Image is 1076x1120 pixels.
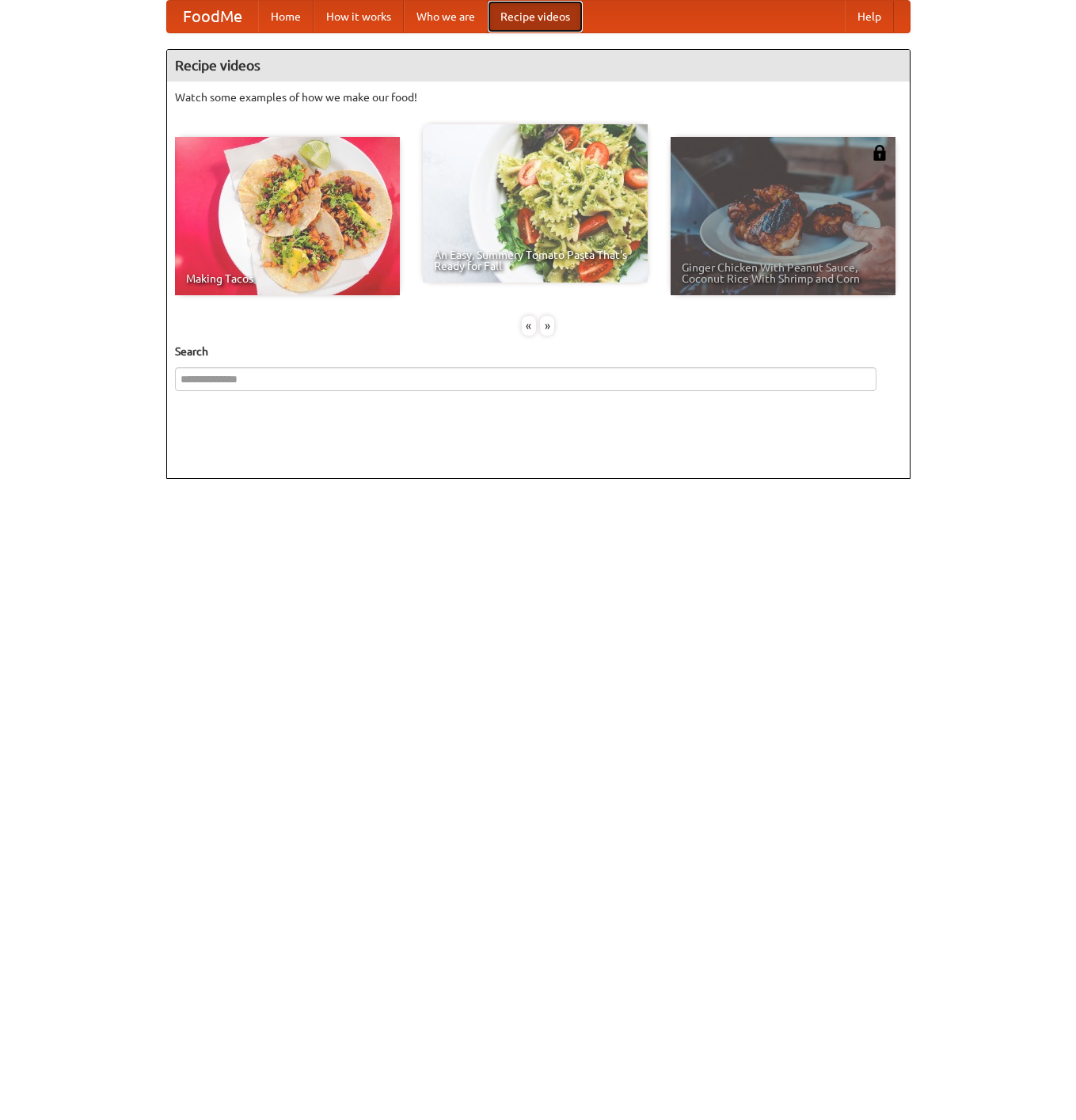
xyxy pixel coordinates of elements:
a: Help [845,1,894,32]
div: » [540,316,554,336]
a: How it works [314,1,404,32]
span: An Easy, Summery Tomato Pasta That's Ready for Fall [434,249,637,271]
img: 483408.png [872,145,888,161]
span: Making Tacos [186,273,389,284]
div: « [522,316,536,336]
h5: Search [175,344,902,359]
p: Watch some examples of how we make our food! [175,89,902,105]
a: Recipe videos [488,1,583,32]
a: Making Tacos [175,137,400,295]
a: Who we are [404,1,488,32]
h4: Recipe videos [167,50,910,82]
a: FoodMe [167,1,258,32]
a: An Easy, Summery Tomato Pasta That's Ready for Fall [423,124,648,283]
a: Home [258,1,314,32]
